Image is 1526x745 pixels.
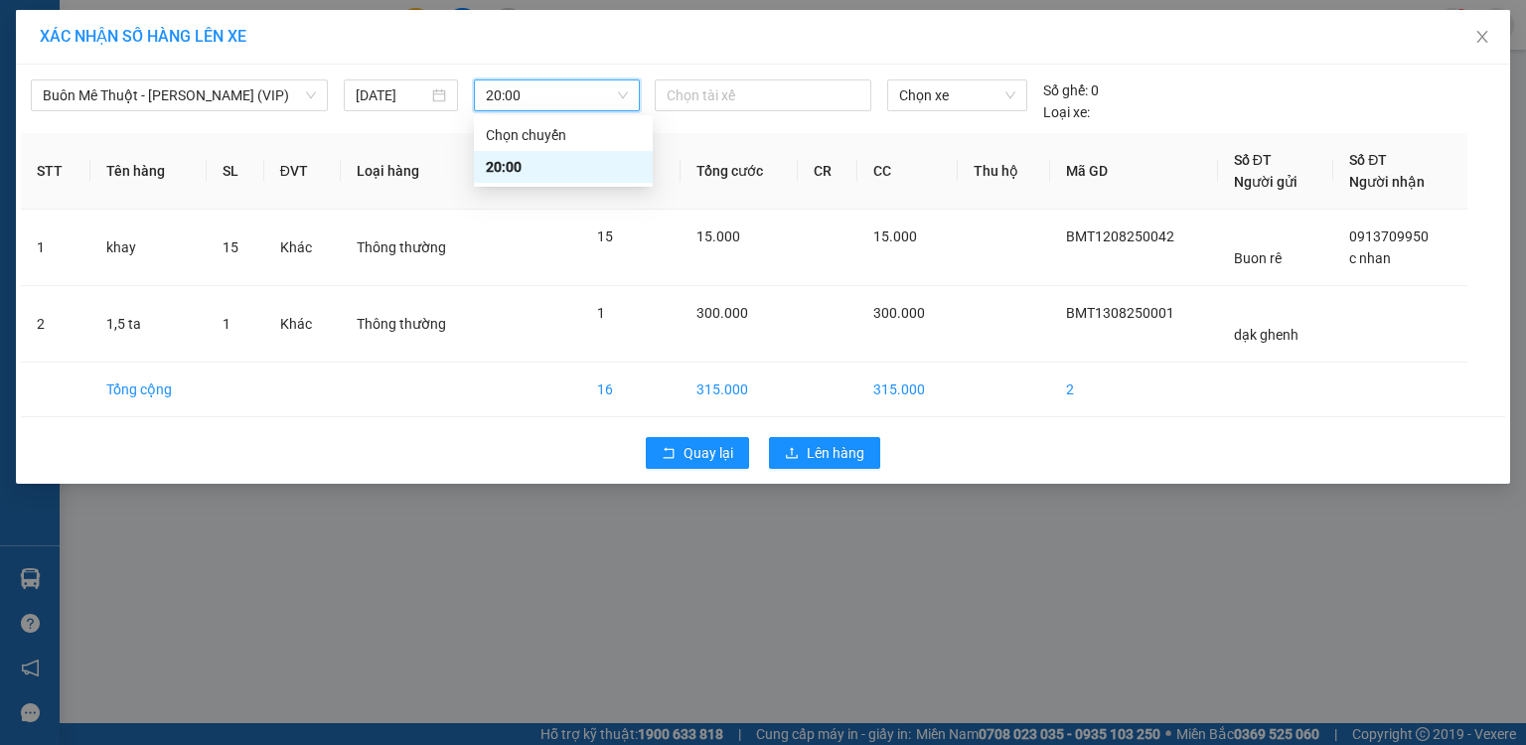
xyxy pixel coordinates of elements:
th: Ghi chú [486,133,581,210]
span: c nhan [1349,250,1391,266]
th: Tổng SL [581,133,681,210]
span: BMT1208250042 [1066,228,1174,244]
th: Loại hàng [341,133,486,210]
button: uploadLên hàng [769,437,880,469]
div: 0 [1043,79,1099,101]
th: ĐVT [264,133,341,210]
td: 1 [21,210,90,286]
td: Tổng cộng [90,363,208,417]
span: 0913709950 [1349,228,1429,244]
span: Buôn Mê Thuột - Hồ Chí Minh (VIP) [43,80,316,110]
td: 315.000 [857,363,958,417]
td: Thông thường [341,210,486,286]
td: khay [90,210,208,286]
span: Lên hàng [807,442,864,464]
span: 1 [223,316,230,332]
span: Số ĐT [1234,152,1272,168]
span: dạk ghenh [1234,327,1298,343]
td: 16 [581,363,681,417]
span: rollback [662,446,676,462]
span: 15.000 [873,228,917,244]
td: Khác [264,286,341,363]
span: 15.000 [696,228,740,244]
button: Close [1454,10,1510,66]
th: CR [798,133,857,210]
td: Thông thường [341,286,486,363]
span: Số ghế: [1043,79,1088,101]
span: XÁC NHẬN SỐ HÀNG LÊN XE [40,27,246,46]
th: Tên hàng [90,133,208,210]
span: Loại xe: [1043,101,1090,123]
span: Buon rê [1234,250,1282,266]
td: 315.000 [681,363,799,417]
td: 1,5 ta [90,286,208,363]
th: CC [857,133,958,210]
span: 1 [597,305,605,321]
span: 20:00 [486,80,629,110]
td: 2 [1050,363,1218,417]
span: close [1474,29,1490,45]
span: Quay lại [684,442,733,464]
span: Số ĐT [1349,152,1387,168]
span: Người gửi [1234,174,1297,190]
th: SL [207,133,264,210]
td: 2 [21,286,90,363]
span: upload [785,446,799,462]
span: 15 [223,239,238,255]
th: Thu hộ [958,133,1049,210]
span: BMT1308250001 [1066,305,1174,321]
button: rollbackQuay lại [646,437,749,469]
th: STT [21,133,90,210]
span: Người nhận [1349,174,1425,190]
span: 300.000 [696,305,748,321]
input: 12/08/2025 [356,84,428,106]
span: 300.000 [873,305,925,321]
span: Chọn xe [899,80,1014,110]
span: 15 [597,228,613,244]
th: Tổng cước [681,133,799,210]
td: Khác [264,210,341,286]
th: Mã GD [1050,133,1218,210]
